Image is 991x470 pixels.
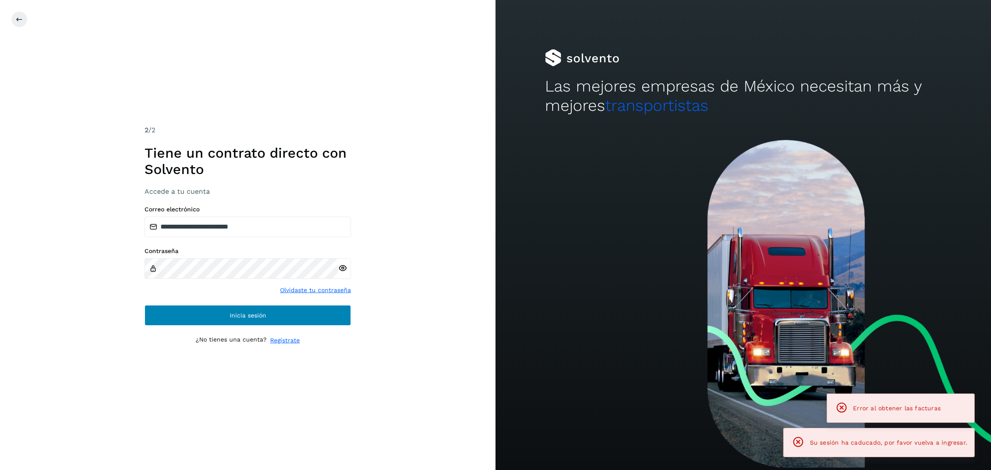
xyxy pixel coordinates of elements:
label: Contraseña [145,247,351,255]
h1: Tiene un contrato directo con Solvento [145,145,351,178]
p: ¿No tienes una cuenta? [196,336,267,345]
div: /2 [145,125,351,135]
label: Correo electrónico [145,206,351,213]
a: Olvidaste tu contraseña [280,286,351,295]
a: Regístrate [270,336,300,345]
h3: Accede a tu cuenta [145,187,351,195]
span: Error al obtener las facturas [853,405,941,412]
span: 2 [145,126,148,134]
button: Inicia sesión [145,305,351,326]
h2: Las mejores empresas de México necesitan más y mejores [545,77,942,115]
span: transportistas [605,96,708,115]
span: Su sesión ha caducado, por favor vuelva a ingresar. [810,439,967,446]
span: Inicia sesión [230,312,266,318]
